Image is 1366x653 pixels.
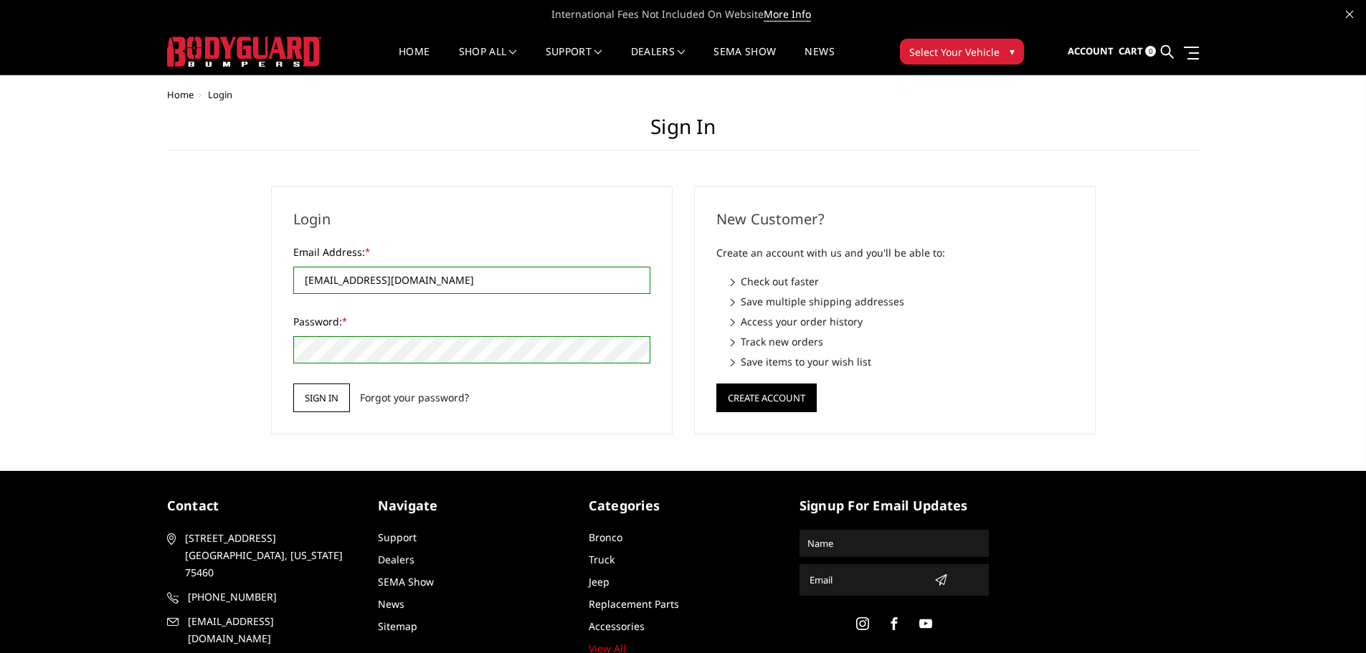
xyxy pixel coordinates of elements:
[293,209,650,230] h2: Login
[716,389,817,403] a: Create Account
[1119,32,1156,71] a: Cart 0
[459,47,517,75] a: shop all
[185,530,351,581] span: [STREET_ADDRESS] [GEOGRAPHIC_DATA], [US_STATE] 75460
[378,530,417,544] a: Support
[167,588,356,606] a: [PHONE_NUMBER]
[804,568,929,591] input: Email
[293,244,650,259] label: Email Address:
[731,314,1073,329] li: Access your order history
[802,532,987,555] input: Name
[167,37,321,67] img: BODYGUARD BUMPERS
[546,47,602,75] a: Support
[900,39,1024,65] button: Select Your Vehicle
[731,334,1073,349] li: Track new orders
[1010,44,1015,59] span: ▾
[713,47,776,75] a: SEMA Show
[293,314,650,329] label: Password:
[1119,44,1143,57] span: Cart
[1068,44,1114,57] span: Account
[399,47,430,75] a: Home
[716,209,1073,230] h2: New Customer?
[188,588,354,606] span: [PHONE_NUMBER]
[208,88,232,101] span: Login
[1294,584,1366,653] iframe: Chat Widget
[589,619,645,633] a: Accessories
[589,597,679,611] a: Replacement Parts
[805,47,834,75] a: News
[188,613,354,647] span: [EMAIL_ADDRESS][DOMAIN_NAME]
[589,575,610,588] a: Jeep
[378,575,434,588] a: SEMA Show
[716,244,1073,262] p: Create an account with us and you'll be able to:
[909,44,1000,59] span: Select Your Vehicle
[360,390,469,405] a: Forgot your password?
[167,88,194,101] a: Home
[631,47,686,75] a: Dealers
[167,613,356,647] a: [EMAIL_ADDRESS][DOMAIN_NAME]
[764,7,811,22] a: More Info
[731,354,1073,369] li: Save items to your wish list
[1145,46,1156,57] span: 0
[800,496,989,515] h5: signup for email updates
[378,496,567,515] h5: Navigate
[378,553,414,566] a: Dealers
[731,274,1073,289] li: Check out faster
[589,496,778,515] h5: Categories
[167,115,1200,151] h1: Sign in
[167,496,356,515] h5: contact
[589,553,615,566] a: Truck
[731,294,1073,309] li: Save multiple shipping addresses
[293,383,350,412] input: Sign in
[378,597,404,611] a: News
[589,530,622,544] a: Bronco
[716,383,817,412] button: Create Account
[378,619,417,633] a: Sitemap
[1068,32,1114,71] a: Account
